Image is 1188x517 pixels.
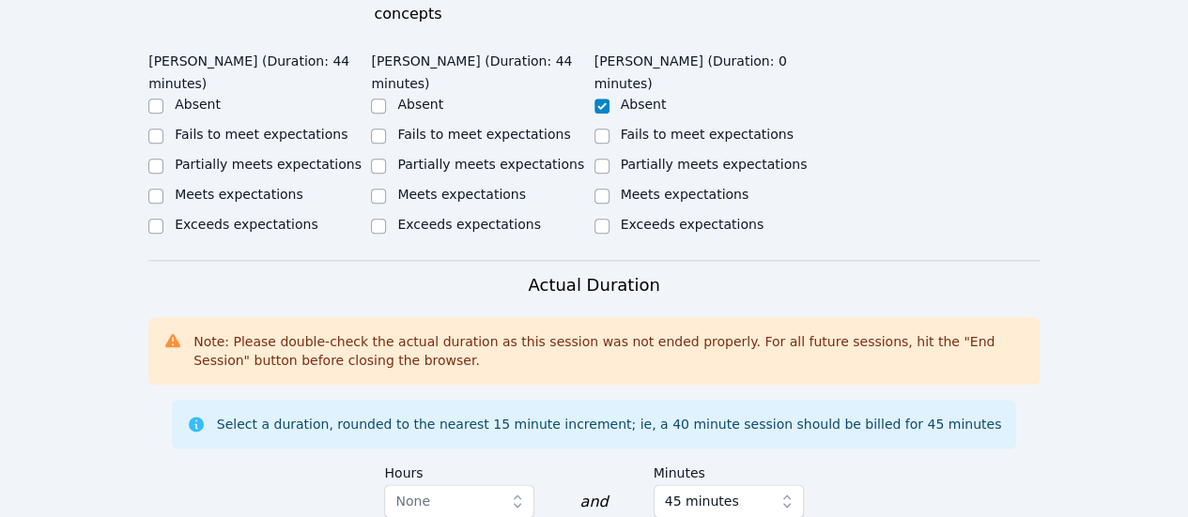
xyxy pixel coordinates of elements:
[665,490,739,512] span: 45 minutes
[397,97,443,112] label: Absent
[384,456,534,484] label: Hours
[395,494,430,509] span: None
[397,187,526,202] label: Meets expectations
[621,187,749,202] label: Meets expectations
[397,157,584,172] label: Partially meets expectations
[621,217,764,232] label: Exceeds expectations
[621,97,667,112] label: Absent
[217,415,1001,433] div: Select a duration, rounded to the nearest 15 minute increment; ie, a 40 minute session should be ...
[371,44,594,95] legend: [PERSON_NAME] (Duration: 44 minutes)
[621,127,794,142] label: Fails to meet expectations
[594,44,817,95] legend: [PERSON_NAME] (Duration: 0 minutes)
[397,217,540,232] label: Exceeds expectations
[175,217,317,232] label: Exceeds expectations
[175,97,221,112] label: Absent
[621,157,808,172] label: Partially meets expectations
[528,272,659,298] h3: Actual Duration
[397,127,570,142] label: Fails to meet expectations
[654,456,804,484] label: Minutes
[193,332,1025,370] div: Note: Please double-check the actual duration as this session was not ended properly. For all fut...
[148,44,371,95] legend: [PERSON_NAME] (Duration: 44 minutes)
[579,491,608,513] div: and
[175,127,347,142] label: Fails to meet expectations
[175,187,303,202] label: Meets expectations
[175,157,362,172] label: Partially meets expectations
